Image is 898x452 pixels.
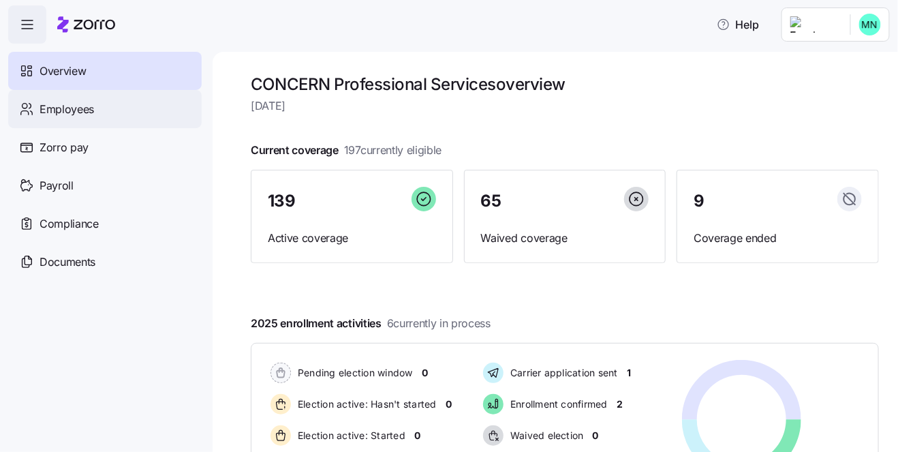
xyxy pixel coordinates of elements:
span: 9 [694,193,705,209]
span: 65 [481,193,501,209]
span: Zorro pay [40,139,89,156]
span: Help [717,16,760,33]
span: Election active: Hasn't started [294,397,437,411]
span: Payroll [40,177,74,194]
img: b0ee0d05d7ad5b312d7e0d752ccfd4ca [859,14,881,35]
span: 0 [593,429,599,442]
span: Current coverage [251,142,442,159]
h1: CONCERN Professional Services overview [251,74,879,95]
span: Coverage ended [694,230,862,247]
span: Employees [40,101,94,118]
span: 0 [414,429,420,442]
span: Waived election [506,429,584,442]
span: 0 [422,366,428,380]
span: 197 currently eligible [344,142,442,159]
span: Enrollment confirmed [506,397,608,411]
span: [DATE] [251,97,879,115]
span: Overview [40,63,86,80]
span: Documents [40,254,95,271]
span: Carrier application sent [506,366,618,380]
span: Active coverage [268,230,436,247]
span: Pending election window [294,366,413,380]
span: 0 [446,397,452,411]
span: 139 [268,193,296,209]
span: Election active: Started [294,429,405,442]
img: Employer logo [790,16,839,33]
a: Overview [8,52,202,90]
a: Documents [8,243,202,281]
span: 2025 enrollment activities [251,315,491,332]
span: 6 currently in process [387,315,491,332]
span: Compliance [40,215,99,232]
a: Payroll [8,166,202,205]
span: 2 [617,397,623,411]
a: Zorro pay [8,128,202,166]
a: Employees [8,90,202,128]
a: Compliance [8,205,202,243]
button: Help [706,11,771,38]
span: 1 [627,366,631,380]
span: Waived coverage [481,230,649,247]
